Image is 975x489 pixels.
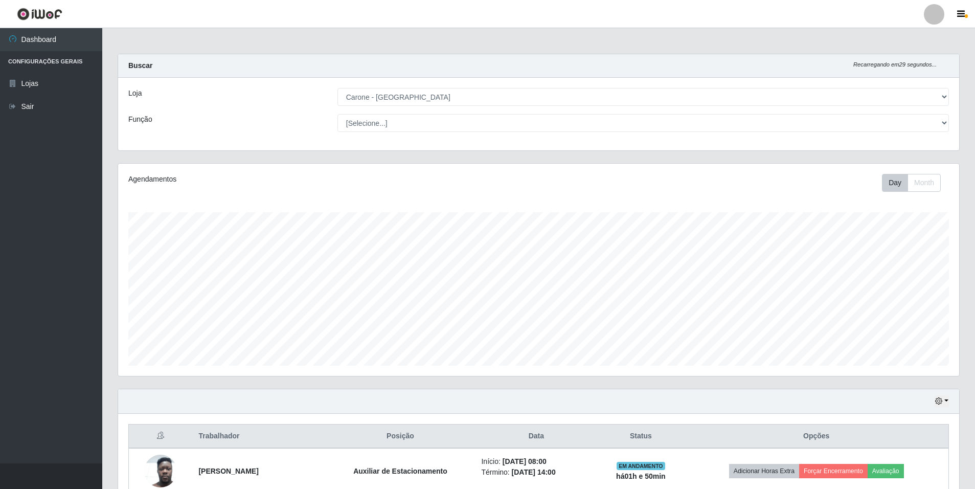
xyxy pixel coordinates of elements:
[17,8,62,20] img: CoreUI Logo
[128,61,152,70] strong: Buscar
[882,174,949,192] div: Toolbar with button groups
[128,174,461,185] div: Agendamentos
[882,174,908,192] button: Day
[503,457,547,465] time: [DATE] 08:00
[512,468,556,476] time: [DATE] 14:00
[799,464,868,478] button: Forçar Encerramento
[353,467,447,475] strong: Auxiliar de Estacionamento
[853,61,937,68] i: Recarregando em 29 segundos...
[684,425,948,449] th: Opções
[617,462,665,470] span: EM ANDAMENTO
[128,88,142,99] label: Loja
[481,467,591,478] li: Término:
[868,464,904,478] button: Avaliação
[481,456,591,467] li: Início:
[198,467,258,475] strong: [PERSON_NAME]
[908,174,941,192] button: Month
[475,425,597,449] th: Data
[128,114,152,125] label: Função
[597,425,684,449] th: Status
[192,425,325,449] th: Trabalhador
[729,464,799,478] button: Adicionar Horas Extra
[325,425,475,449] th: Posição
[616,472,666,480] strong: há 01 h e 50 min
[882,174,941,192] div: First group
